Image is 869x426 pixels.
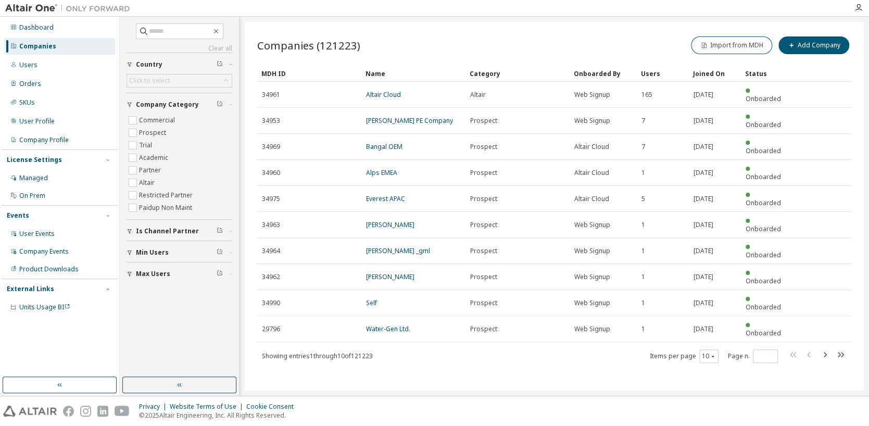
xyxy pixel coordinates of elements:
span: Web Signup [574,325,610,333]
a: Clear all [127,44,232,53]
span: Onboarded [746,250,781,259]
span: 34962 [262,273,280,281]
span: 34960 [262,169,280,177]
span: [DATE] [694,325,713,333]
span: Prospect [470,299,497,307]
span: Prospect [470,195,497,203]
img: facebook.svg [63,406,74,417]
span: [DATE] [694,117,713,125]
span: Clear filter [217,248,223,257]
div: SKUs [19,98,35,107]
span: Prospect [470,169,497,177]
img: Altair One [5,3,135,14]
div: Website Terms of Use [170,403,246,411]
span: Onboarded [746,224,781,233]
a: [PERSON_NAME] PE Company [366,116,453,125]
label: Prospect [139,127,168,139]
a: Altair Cloud [366,90,401,99]
span: 34961 [262,91,280,99]
img: youtube.svg [115,406,130,417]
span: 1 [641,247,645,255]
div: Cookie Consent [246,403,300,411]
div: Click to select [127,74,232,87]
p: © 2025 Altair Engineering, Inc. All Rights Reserved. [139,411,300,420]
button: Import from MDH [691,36,772,54]
span: Web Signup [574,273,610,281]
label: Trial [139,139,154,152]
span: 34953 [262,117,280,125]
span: Onboarded [746,329,781,337]
span: [DATE] [694,273,713,281]
span: Web Signup [574,247,610,255]
span: [DATE] [694,221,713,229]
div: Name [366,65,461,82]
span: Altair [470,91,486,99]
span: Company Category [136,101,199,109]
span: Web Signup [574,299,610,307]
button: Company Category [127,93,232,116]
span: Prospect [470,117,497,125]
span: Onboarded [746,303,781,311]
label: Partner [139,164,163,177]
span: Prospect [470,273,497,281]
span: Country [136,60,162,69]
img: altair_logo.svg [3,406,57,417]
a: [PERSON_NAME] _gml [366,246,430,255]
span: Prospect [470,221,497,229]
a: Everest APAC [366,194,405,203]
img: linkedin.svg [97,406,108,417]
button: Max Users [127,262,232,285]
label: Commercial [139,114,177,127]
div: User Events [19,230,55,238]
a: Self [366,298,377,307]
span: Clear filter [217,101,223,109]
span: Web Signup [574,221,610,229]
span: [DATE] [694,299,713,307]
a: [PERSON_NAME] [366,220,414,229]
span: Units Usage BI [19,303,70,311]
div: User Profile [19,117,55,126]
span: Clear filter [217,60,223,69]
label: Academic [139,152,170,164]
div: Onboarded By [574,65,633,82]
span: [DATE] [694,195,713,203]
span: Page n. [728,349,778,363]
span: Min Users [136,248,169,257]
span: 34975 [262,195,280,203]
a: Bangal OEM [366,142,402,151]
div: MDH ID [261,65,357,82]
div: On Prem [19,192,45,200]
div: Privacy [139,403,170,411]
span: Onboarded [746,277,781,285]
div: Events [7,211,29,220]
span: Clear filter [217,227,223,235]
img: instagram.svg [80,406,91,417]
span: [DATE] [694,91,713,99]
div: License Settings [7,156,62,164]
div: Managed [19,174,48,182]
span: Is Channel Partner [136,227,199,235]
span: Onboarded [746,198,781,207]
span: Onboarded [746,120,781,129]
a: [PERSON_NAME] [366,272,414,281]
span: 1 [641,221,645,229]
span: [DATE] [694,143,713,151]
button: Min Users [127,241,232,264]
button: Add Company [778,36,849,54]
div: Users [19,61,37,69]
div: Companies [19,42,56,51]
span: Prospect [470,143,497,151]
span: Showing entries 1 through 10 of 121223 [262,352,373,360]
button: Country [127,53,232,76]
span: Onboarded [746,94,781,103]
span: 34963 [262,221,280,229]
span: 1 [641,325,645,333]
span: Web Signup [574,117,610,125]
div: Product Downloads [19,265,79,273]
a: Alps EMEA [366,168,397,177]
div: Status [745,65,789,82]
span: 29796 [262,325,280,333]
span: [DATE] [694,169,713,177]
div: Company Profile [19,136,69,144]
div: Users [641,65,685,82]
